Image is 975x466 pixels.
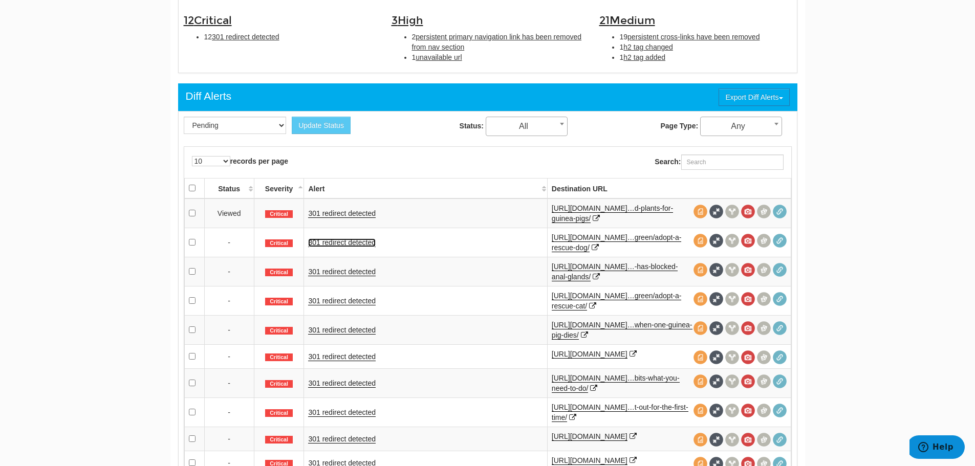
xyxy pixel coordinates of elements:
[308,408,376,417] a: 301 redirect detected
[725,263,739,277] span: View headers
[709,321,723,335] span: Full Source Diff
[741,374,755,388] span: View screenshot
[757,404,771,417] span: Compare screenshots
[204,427,254,451] td: -
[265,239,293,248] span: Critical
[610,14,655,27] span: Medium
[308,297,376,305] a: 301 redirect detected
[204,228,254,257] td: -
[599,14,655,27] span: 21
[265,298,293,306] span: Critical
[694,350,707,364] span: View source
[204,315,254,344] td: -
[265,210,293,218] span: Critical
[308,268,376,276] a: 301 redirect detected
[709,263,723,277] span: Full Source Diff
[694,205,707,218] span: View source
[694,374,707,388] span: View source
[552,204,673,223] a: [URL][DOMAIN_NAME]…d-plants-for-guinea-pigs/
[308,209,376,218] a: 301 redirect detected
[552,350,627,359] a: [URL][DOMAIN_NAME]
[757,292,771,306] span: Compare screenshots
[725,234,739,248] span: View headers
[204,397,254,427] td: -
[204,286,254,315] td: -
[773,234,787,248] span: Redirect chain
[620,32,792,42] li: 19
[725,433,739,447] span: View headers
[254,178,304,198] th: Severity: activate to sort column descending
[552,432,627,441] a: [URL][DOMAIN_NAME]
[204,178,254,198] th: Status: activate to sort column ascending
[204,32,376,42] li: 12
[308,238,376,247] a: 301 redirect detected
[655,154,783,170] label: Search:
[694,433,707,447] span: View source
[773,205,787,218] span: Redirect chain
[741,350,755,364] span: View screenshot
[773,292,787,306] span: Redirect chain
[709,433,723,447] span: Full Source Diff
[398,14,423,27] span: High
[741,292,755,306] span: View screenshot
[265,436,293,444] span: Critical
[552,262,678,281] a: [URL][DOMAIN_NAME]…-has-blocked-anal-glands/
[694,234,707,248] span: View source
[412,32,584,52] li: 2
[709,234,723,248] span: Full Source Diff
[757,234,771,248] span: Compare screenshots
[694,321,707,335] span: View source
[412,33,582,51] span: persistent primary navigation link has been removed from nav section
[292,117,351,134] button: Update Status
[265,409,293,417] span: Critical
[725,321,739,335] span: View headers
[741,433,755,447] span: View screenshot
[308,352,376,361] a: 301 redirect detected
[204,257,254,286] td: -
[725,404,739,417] span: View headers
[620,52,792,62] li: 1
[620,42,792,52] li: 1
[741,404,755,417] span: View screenshot
[308,435,376,443] a: 301 redirect detected
[725,350,739,364] span: View headers
[265,327,293,335] span: Critical
[757,350,771,364] span: Compare screenshots
[552,374,680,393] a: [URL][DOMAIN_NAME]…bits-what-you-need-to-do/
[741,321,755,335] span: View screenshot
[486,119,567,134] span: All
[694,292,707,306] span: View source
[741,205,755,218] span: View screenshot
[741,263,755,277] span: View screenshot
[725,292,739,306] span: View headers
[725,374,739,388] span: View headers
[773,433,787,447] span: Redirect chain
[757,263,771,277] span: Compare screenshots
[186,88,231,104] div: Diff Alerts
[552,403,688,422] a: [URL][DOMAIN_NAME]…t-out-for-the-first-time/
[719,88,789,106] button: Export Diff Alerts
[773,263,787,277] span: Redirect chain
[700,117,782,136] span: Any
[412,52,584,62] li: 1
[773,374,787,388] span: Redirect chain
[192,156,230,166] select: records per page
[694,404,707,417] span: View source
[757,374,771,388] span: Compare screenshots
[773,321,787,335] span: Redirect chain
[773,404,787,417] span: Redirect chain
[547,178,791,198] th: Destination URL
[486,117,568,136] span: All
[552,292,682,310] a: [URL][DOMAIN_NAME]…green/adopt-a-rescue-cat/
[773,350,787,364] span: Redirect chain
[204,344,254,368] td: -
[627,33,760,41] span: persistent cross-links have been removed
[757,205,771,218] span: Compare screenshots
[265,380,293,388] span: Critical
[681,154,784,170] input: Search:
[757,433,771,447] span: Compare screenshots
[709,205,723,218] span: Full Source Diff
[757,321,771,335] span: Compare screenshots
[308,379,376,388] a: 301 redirect detected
